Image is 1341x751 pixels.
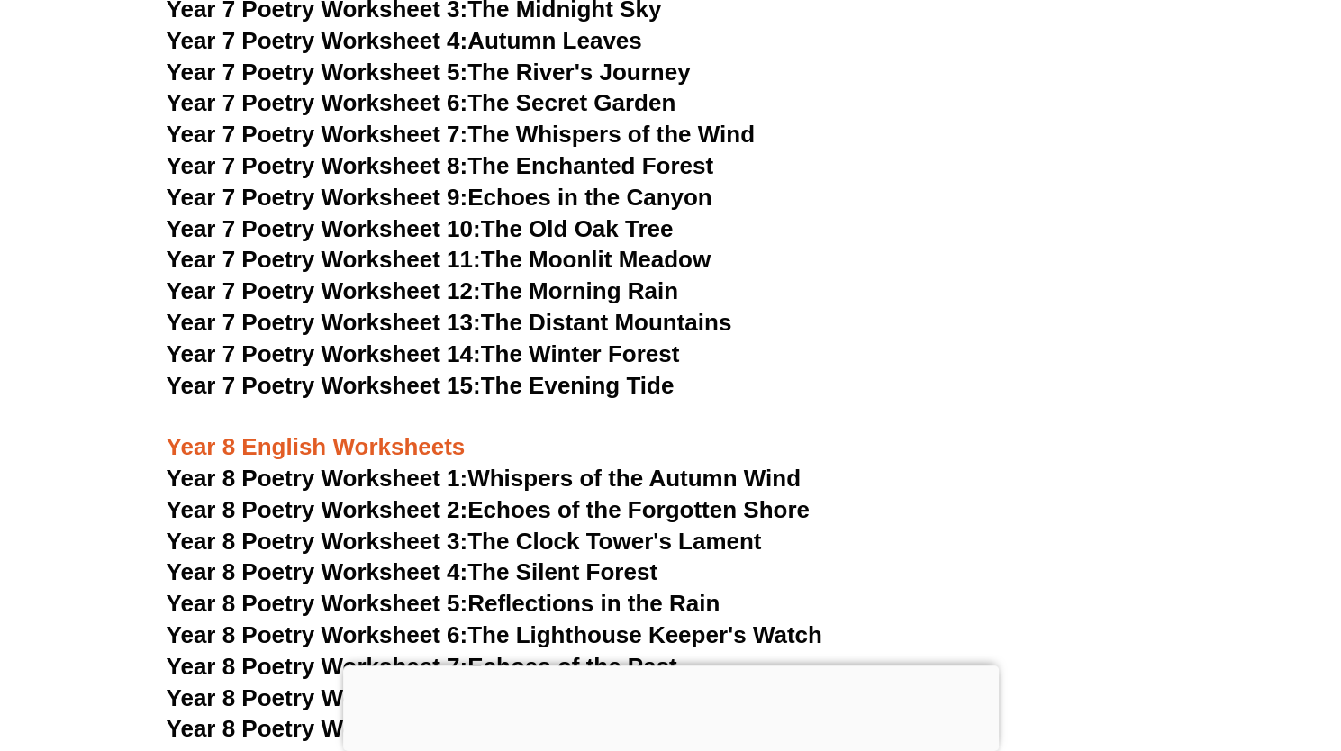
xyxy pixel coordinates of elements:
[167,121,468,148] span: Year 7 Poetry Worksheet 7:
[167,59,468,86] span: Year 7 Poetry Worksheet 5:
[167,277,678,304] a: Year 7 Poetry Worksheet 12:The Morning Rain
[1041,547,1341,751] iframe: Chat Widget
[167,496,468,523] span: Year 8 Poetry Worksheet 2:
[167,684,657,711] a: Year 8 Poetry Worksheet 8:The Silent Forest
[167,89,468,116] span: Year 7 Poetry Worksheet 6:
[167,184,712,211] a: Year 7 Poetry Worksheet 9:Echoes in the Canyon
[167,558,657,585] a: Year 8 Poetry Worksheet 4:The Silent Forest
[167,184,468,211] span: Year 7 Poetry Worksheet 9:
[167,653,468,680] span: Year 8 Poetry Worksheet 7:
[167,558,468,585] span: Year 8 Poetry Worksheet 4:
[167,246,481,273] span: Year 7 Poetry Worksheet 11:
[167,684,468,711] span: Year 8 Poetry Worksheet 8:
[167,528,468,555] span: Year 8 Poetry Worksheet 3:
[167,89,676,116] a: Year 7 Poetry Worksheet 6:The Secret Garden
[167,496,810,523] a: Year 8 Poetry Worksheet 2:Echoes of the Forgotten Shore
[167,215,674,242] a: Year 7 Poetry Worksheet 10:The Old Oak Tree
[167,340,481,367] span: Year 7 Poetry Worksheet 14:
[343,665,999,746] iframe: Advertisement
[167,152,468,179] span: Year 7 Poetry Worksheet 8:
[167,528,762,555] a: Year 8 Poetry Worksheet 3:The Clock Tower's Lament
[167,27,468,54] span: Year 7 Poetry Worksheet 4:
[167,465,801,492] a: Year 8 Poetry Worksheet 1:Whispers of the Autumn Wind
[167,340,680,367] a: Year 7 Poetry Worksheet 14:The Winter Forest
[167,372,675,399] a: Year 7 Poetry Worksheet 15:The Evening Tide
[167,402,1175,463] h3: Year 8 English Worksheets
[167,590,468,617] span: Year 8 Poetry Worksheet 5:
[167,621,822,648] a: Year 8 Poetry Worksheet 6:The Lighthouse Keeper's Watch
[167,465,468,492] span: Year 8 Poetry Worksheet 1:
[167,309,732,336] a: Year 7 Poetry Worksheet 13:The Distant Mountains
[167,653,677,680] a: Year 8 Poetry Worksheet 7:Echoes of the Past
[167,215,481,242] span: Year 7 Poetry Worksheet 10:
[167,59,691,86] a: Year 7 Poetry Worksheet 5:The River's Journey
[167,590,720,617] a: Year 8 Poetry Worksheet 5:Reflections in the Rain
[167,715,748,742] a: Year 8 Poetry Worksheet 9:The Clockmaker’s Dream
[167,121,755,148] a: Year 7 Poetry Worksheet 7:The Whispers of the Wind
[167,27,642,54] a: Year 7 Poetry Worksheet 4:Autumn Leaves
[167,152,713,179] a: Year 7 Poetry Worksheet 8:The Enchanted Forest
[167,621,468,648] span: Year 8 Poetry Worksheet 6:
[167,277,481,304] span: Year 7 Poetry Worksheet 12:
[167,246,711,273] a: Year 7 Poetry Worksheet 11:The Moonlit Meadow
[167,715,468,742] span: Year 8 Poetry Worksheet 9:
[167,309,481,336] span: Year 7 Poetry Worksheet 13:
[167,372,481,399] span: Year 7 Poetry Worksheet 15:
